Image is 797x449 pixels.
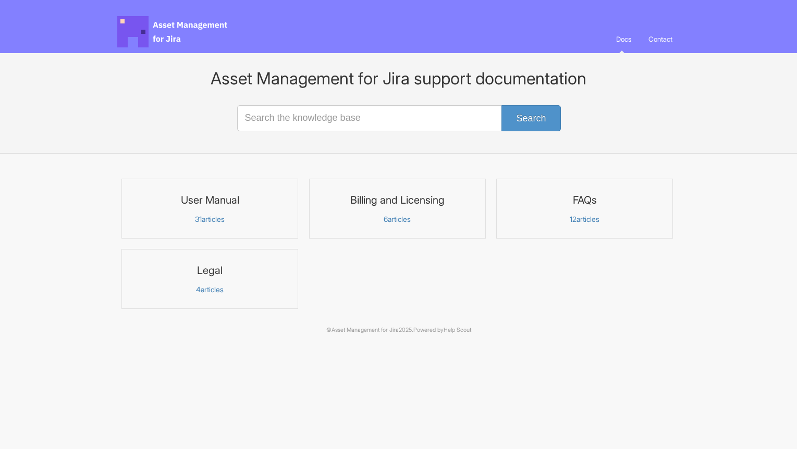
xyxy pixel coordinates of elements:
[496,179,673,239] a: FAQs 12articles
[128,215,291,224] p: articles
[516,113,546,123] span: Search
[444,327,471,333] a: Help Scout
[316,193,479,207] h3: Billing and Licensing
[121,249,298,309] a: Legal 4articles
[128,264,291,277] h3: Legal
[608,25,639,53] a: Docs
[117,16,229,47] span: Asset Management for Jira Docs
[196,285,201,294] span: 4
[316,215,479,224] p: articles
[195,215,202,223] span: 31
[570,215,577,223] span: 12
[128,285,291,294] p: articles
[121,179,298,239] a: User Manual 31articles
[309,179,486,239] a: Billing and Licensing 6articles
[128,193,291,207] h3: User Manual
[641,25,680,53] a: Contact
[332,327,399,333] a: Asset Management for Jira
[503,193,666,207] h3: FAQs
[501,105,560,131] button: Search
[503,215,666,224] p: articles
[237,105,560,131] input: Search the knowledge base
[413,327,471,333] span: Powered by
[384,215,388,223] span: 6
[117,326,680,335] p: © 2025.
